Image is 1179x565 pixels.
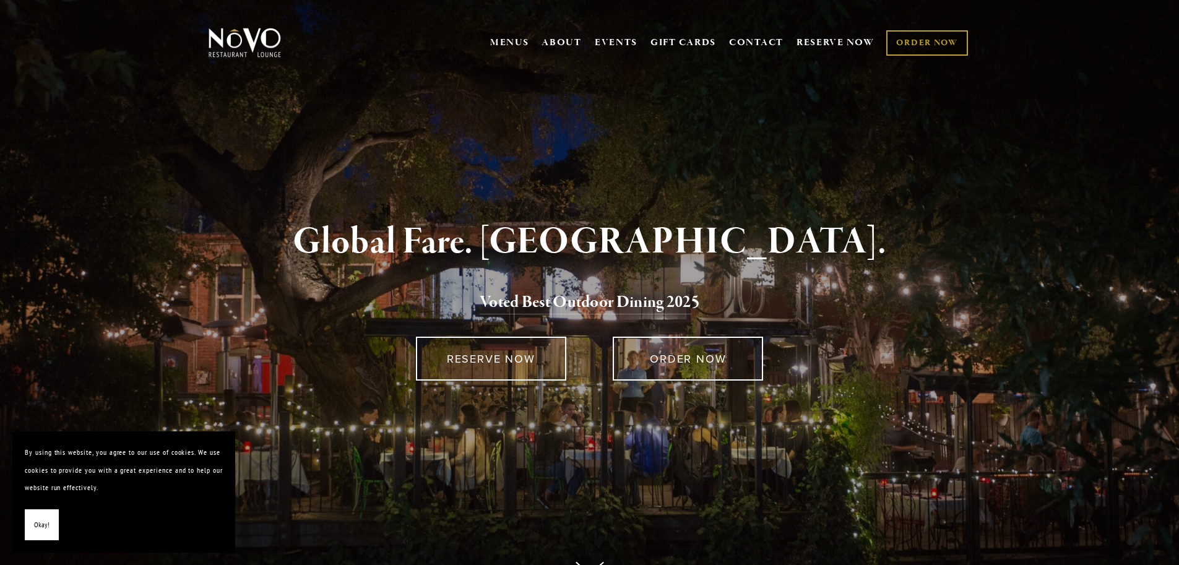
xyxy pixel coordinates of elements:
a: RESERVE NOW [416,337,566,381]
h2: 5 [229,290,951,316]
a: EVENTS [595,37,637,49]
span: Okay! [34,516,50,534]
a: GIFT CARDS [650,31,716,54]
a: RESERVE NOW [797,31,875,54]
button: Okay! [25,509,59,541]
a: ORDER NOW [886,30,967,56]
img: Novo Restaurant &amp; Lounge [206,27,283,58]
a: CONTACT [729,31,784,54]
strong: Global Fare. [GEOGRAPHIC_DATA]. [293,218,886,265]
p: By using this website, you agree to our use of cookies. We use cookies to provide you with a grea... [25,444,223,497]
a: Voted Best Outdoor Dining 202 [480,291,691,315]
section: Cookie banner [12,431,235,553]
a: MENUS [490,37,529,49]
a: ORDER NOW [613,337,763,381]
a: ABOUT [542,37,582,49]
